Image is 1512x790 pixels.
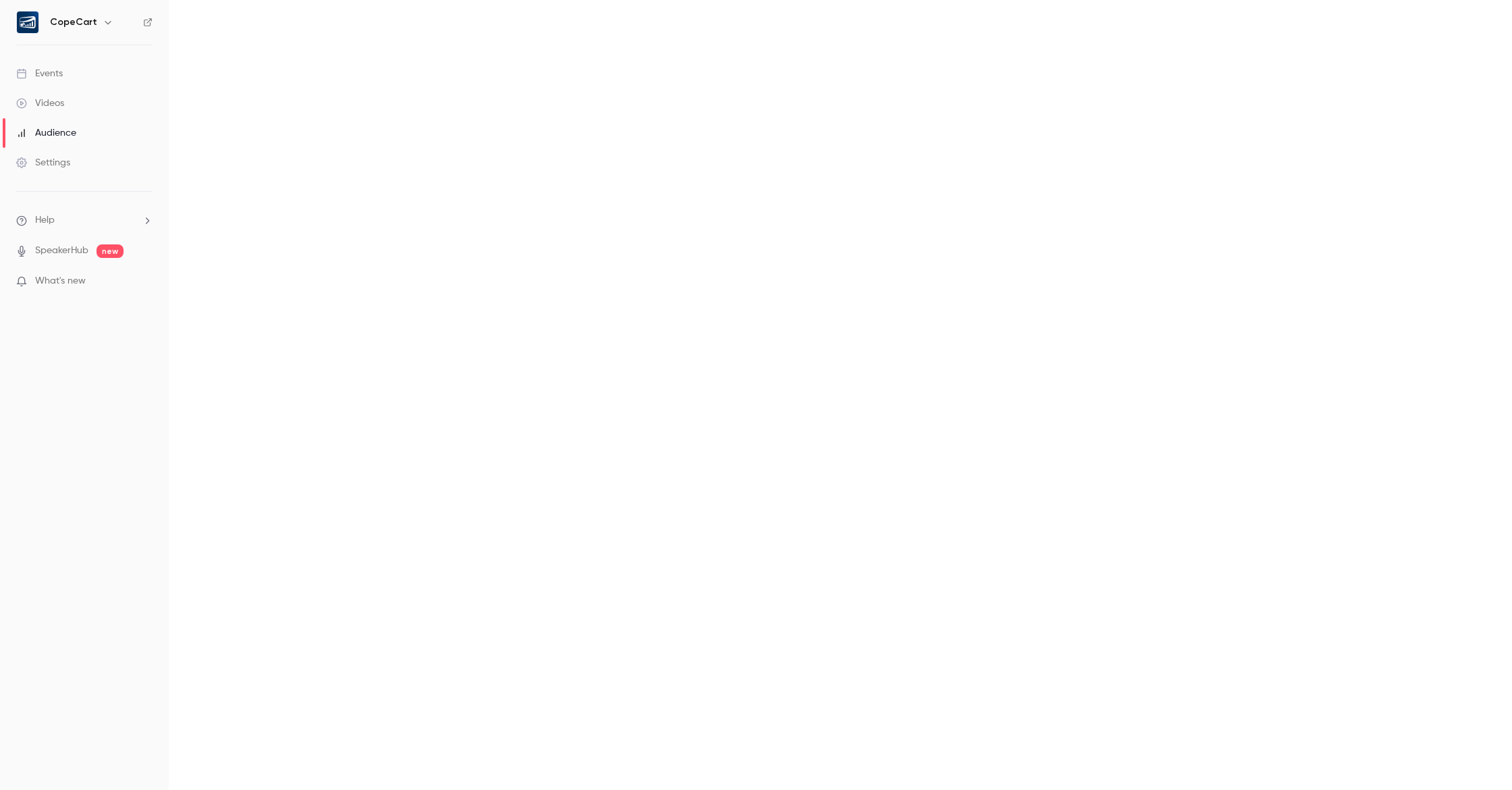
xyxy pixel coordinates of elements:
[16,126,76,140] div: Audience
[35,213,55,228] span: Help
[35,274,86,288] span: What's new
[35,244,88,258] a: SpeakerHub
[50,16,97,29] h6: CopeCart
[17,11,38,33] img: CopeCart
[16,156,70,169] div: Settings
[16,97,64,110] div: Videos
[97,244,124,258] span: new
[16,213,153,228] li: help-dropdown-opener
[16,67,63,80] div: Events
